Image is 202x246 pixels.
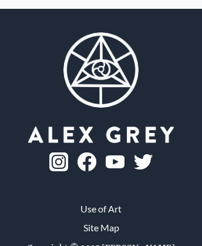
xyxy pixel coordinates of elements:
img: ig-logo.png [49,152,68,171]
img: youtube-logo.png [106,155,124,169]
img: twitter-logo.png [134,154,153,169]
img: fb-logo.png [78,152,96,171]
a: Site Map [83,221,119,235]
a: Use of Art [80,202,122,216]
